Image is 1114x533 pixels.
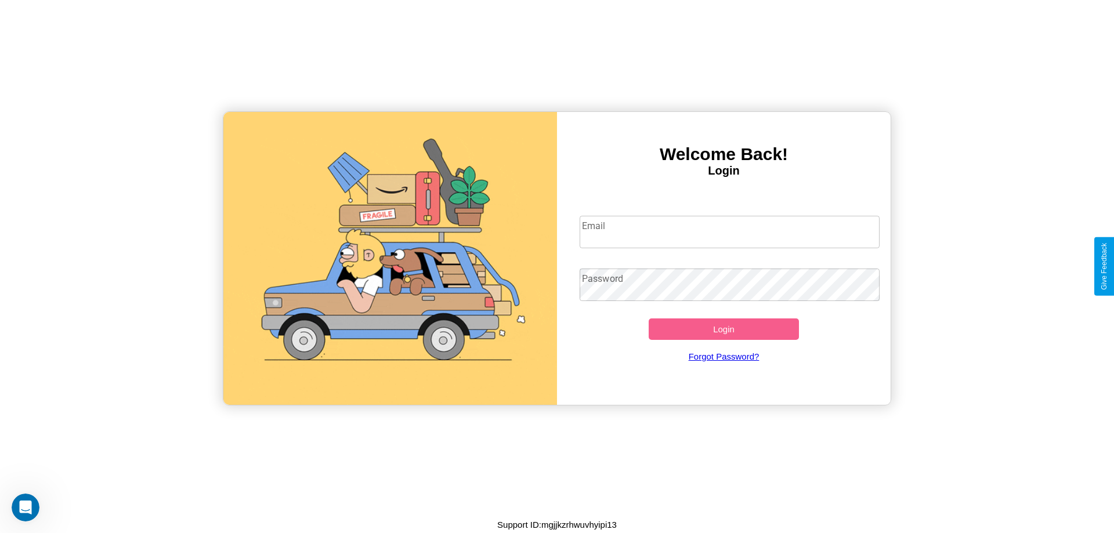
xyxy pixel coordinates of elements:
a: Forgot Password? [574,340,874,373]
h3: Welcome Back! [557,144,891,164]
p: Support ID: mgjjkzrhwuvhyipi13 [497,517,617,532]
h4: Login [557,164,891,177]
div: Give Feedback [1100,243,1108,290]
img: gif [223,112,557,405]
button: Login [649,318,799,340]
iframe: Intercom live chat [12,494,39,521]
